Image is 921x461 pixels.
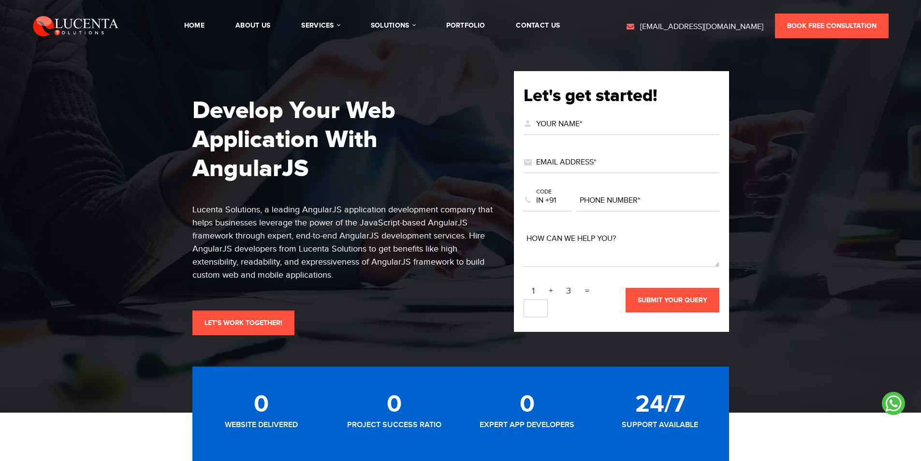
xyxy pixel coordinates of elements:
div: 0 [335,390,453,419]
div: project success ratio [335,419,453,431]
span: Let’s Work Together! [205,319,282,327]
a: services [301,22,339,29]
h1: Develop Your Web Application With AngularJS [192,97,499,184]
a: Let’s Work Together! [192,311,294,335]
div: expert app developers [468,419,586,431]
a: contact us [516,22,560,29]
a: Book Free Consultation [775,14,889,38]
a: About Us [235,22,270,29]
a: [EMAIL_ADDRESS][DOMAIN_NAME] [626,21,763,33]
button: SUBMIT YOUR QUERY [626,288,719,312]
div: Lucenta Solutions, a leading AngularJS application development company that helps businesses leve... [192,203,499,282]
a: Home [184,22,205,29]
span: Book Free Consultation [787,22,877,30]
img: Lucenta Solutions [33,15,119,37]
div: 0 [202,390,321,419]
span: SUBMIT YOUR QUERY [638,296,707,304]
h2: Let's get started! [524,86,719,106]
div: 24/7 [601,390,719,419]
div: Website Delivered [202,419,321,431]
span: = [580,283,594,298]
div: 0 [468,390,586,419]
span: + [545,283,557,298]
a: portfolio [446,22,485,29]
a: solutions [371,22,415,29]
div: support available [601,419,719,431]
